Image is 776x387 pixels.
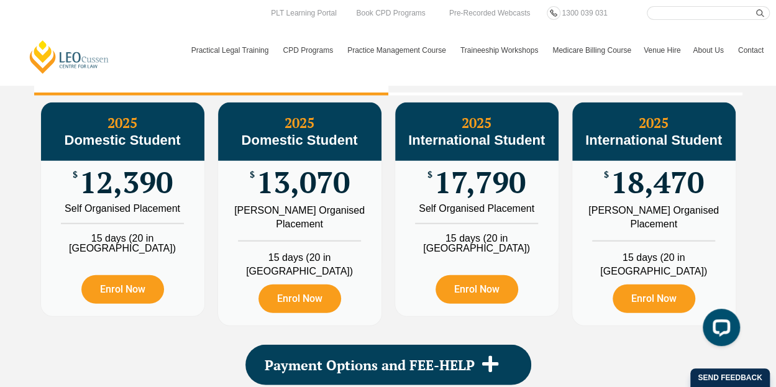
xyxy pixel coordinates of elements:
[265,358,475,372] span: Payment Options and FEE-HELP
[408,132,545,148] span: International Student
[218,115,381,148] h3: 2025
[395,223,559,253] li: 15 days (20 in [GEOGRAPHIC_DATA])
[41,223,204,253] li: 15 days (20 in [GEOGRAPHIC_DATA])
[404,204,549,214] div: Self Organised Placement
[227,204,372,231] div: [PERSON_NAME] Organised Placement
[258,285,341,313] a: Enrol Now
[257,170,350,194] span: 13,070
[582,204,726,231] div: [PERSON_NAME] Organised Placement
[395,115,559,148] h3: 2025
[559,6,610,20] a: 1300 039 031
[353,6,428,20] a: Book CPD Programs
[693,304,745,356] iframe: LiveChat chat widget
[585,132,722,148] span: International Student
[434,170,526,194] span: 17,790
[546,32,637,68] a: Medicare Billing Course
[732,32,770,68] a: Contact
[218,240,381,278] li: 15 days (20 in [GEOGRAPHIC_DATA])
[64,132,180,148] span: Domestic Student
[687,32,731,68] a: About Us
[562,9,607,17] span: 1300 039 031
[611,170,704,194] span: 18,470
[637,32,687,68] a: Venue Hire
[80,170,173,194] span: 12,390
[276,32,341,68] a: CPD Programs
[41,115,204,148] h3: 2025
[613,285,695,313] a: Enrol Now
[341,32,454,68] a: Practice Management Course
[268,6,340,20] a: PLT Learning Portal
[446,6,534,20] a: Pre-Recorded Webcasts
[250,170,255,180] span: $
[572,115,736,148] h3: 2025
[241,132,357,148] span: Domestic Student
[73,170,78,180] span: $
[81,275,164,304] a: Enrol Now
[454,32,546,68] a: Traineeship Workshops
[427,170,432,180] span: $
[572,240,736,278] li: 15 days (20 in [GEOGRAPHIC_DATA])
[604,170,609,180] span: $
[185,32,277,68] a: Practical Legal Training
[436,275,518,304] a: Enrol Now
[28,39,111,75] a: [PERSON_NAME] Centre for Law
[50,204,195,214] div: Self Organised Placement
